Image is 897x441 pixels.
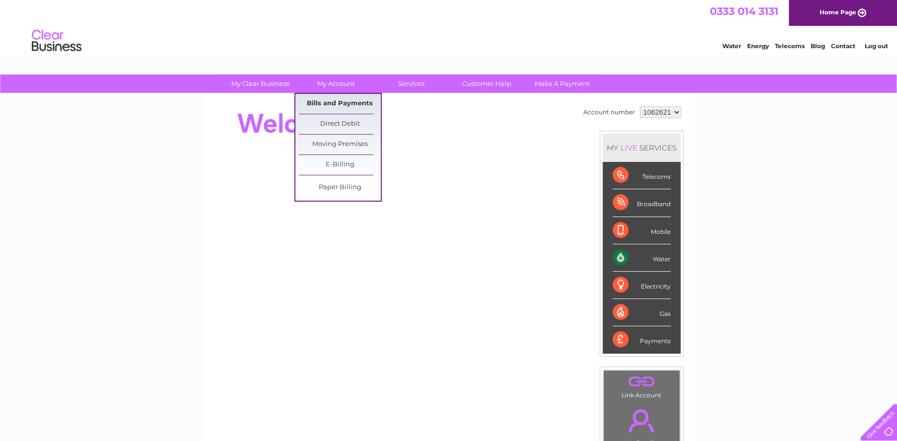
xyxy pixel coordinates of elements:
[613,299,671,326] div: Gas
[747,42,769,50] a: Energy
[710,5,778,17] a: 0333 014 3131
[613,162,671,189] div: Telecoms
[811,42,825,50] a: Blog
[722,42,741,50] a: Water
[603,370,680,401] td: Link Account
[603,134,681,162] div: MY SERVICES
[299,155,381,175] a: E-Billing
[613,272,671,299] div: Electricity
[446,74,528,93] a: Customer Help
[613,244,671,272] div: Water
[299,94,381,114] a: Bills and Payments
[606,403,677,438] a: .
[295,74,377,93] a: My Account
[613,326,671,353] div: Payments
[775,42,805,50] a: Telecoms
[219,74,301,93] a: My Clear Business
[299,178,381,198] a: Paper Billing
[606,373,677,390] a: .
[31,26,82,56] img: logo.png
[214,5,684,48] div: Clear Business is a trading name of Verastar Limited (registered in [GEOGRAPHIC_DATA] No. 3667643...
[299,135,381,154] a: Moving Premises
[299,114,381,134] a: Direct Debit
[864,42,888,50] a: Log out
[613,217,671,244] div: Mobile
[370,74,452,93] a: Services
[613,189,671,217] div: Broadband
[619,143,639,152] div: LIVE
[831,42,855,50] a: Contact
[581,104,637,121] td: Account number
[521,74,603,93] a: Make A Payment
